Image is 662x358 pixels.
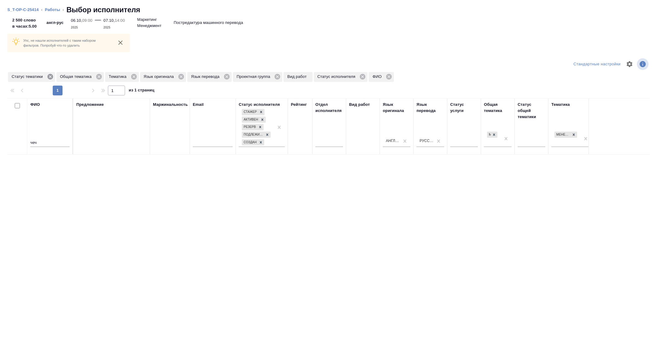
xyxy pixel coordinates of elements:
[105,72,139,82] div: Тематика
[487,132,491,138] div: Маркетинг
[554,132,570,138] div: Менеджмент
[450,102,478,114] div: Статус услуги
[518,102,545,120] div: Статус общей тематики
[82,18,92,23] p: 09:00
[71,18,82,23] p: 06.10,
[420,138,434,144] div: Русский
[60,74,94,80] p: Общая тематика
[237,74,272,80] p: Проектная группа
[241,116,266,124] div: Стажер, Активен, Резерв, Подлежит внедрению, Создан
[116,38,125,47] button: close
[386,138,400,144] div: Английский
[318,74,358,80] p: Статус исполнителя
[287,74,309,80] p: Вид работ
[551,102,570,108] div: Тематика
[191,74,222,80] p: Язык перевода
[349,102,370,108] div: Вид работ
[486,131,498,139] div: Маркетинг
[104,18,115,23] p: 07.10,
[8,72,55,82] div: Статус тематики
[242,139,257,146] div: Создан
[369,72,394,82] div: ФИО
[174,20,243,26] p: Постредактура машинного перевода
[137,17,157,23] p: Маркетинг
[41,7,42,13] li: ‹
[140,72,186,82] div: Язык оригинала
[622,57,637,71] span: Настроить таблицу
[241,139,265,146] div: Стажер, Активен, Резерв, Подлежит внедрению, Создан
[115,18,125,23] p: 14:00
[242,117,259,123] div: Активен
[417,102,444,114] div: Язык перевода
[30,102,40,108] div: ФИО
[372,74,384,80] p: ФИО
[241,131,271,139] div: Стажер, Активен, Резерв, Подлежит внедрению, Создан
[315,102,343,114] div: Отдел исполнителя
[153,102,188,108] div: Маржинальность
[63,7,64,13] li: ‹
[193,102,204,108] div: Email
[7,5,655,15] nav: breadcrumb
[12,17,37,23] p: 2 500 слово
[129,87,154,95] span: из 1 страниц
[95,15,101,31] div: —
[572,60,622,69] div: split button
[291,102,307,108] div: Рейтинг
[239,102,280,108] div: Статус исполнителя
[242,124,257,130] div: Резерв
[241,123,264,131] div: Стажер, Активен, Резерв, Подлежит внедрению, Создан
[484,102,512,114] div: Общая тематика
[76,102,104,108] div: Предложение
[67,5,140,15] h2: Выбор исполнителя
[314,72,368,82] div: Статус исполнителя
[233,72,282,82] div: Проектная группа
[187,72,232,82] div: Язык перевода
[109,74,129,80] p: Тематика
[241,108,265,116] div: Стажер, Активен, Резерв, Подлежит внедрению, Создан
[637,58,650,70] span: Посмотреть информацию
[383,102,410,114] div: Язык оригинала
[242,109,258,115] div: Стажер
[45,7,60,12] a: Работы
[7,7,39,12] a: S_T-OP-C-25414
[144,74,176,80] p: Язык оригинала
[12,74,45,80] p: Статус тематики
[56,72,104,82] div: Общая тематика
[554,131,578,139] div: Менеджмент
[23,38,111,48] p: Упс, не нашли исполнителей с таким набором фильтров. Попробуй что-то удалить
[242,132,264,138] div: Подлежит внедрению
